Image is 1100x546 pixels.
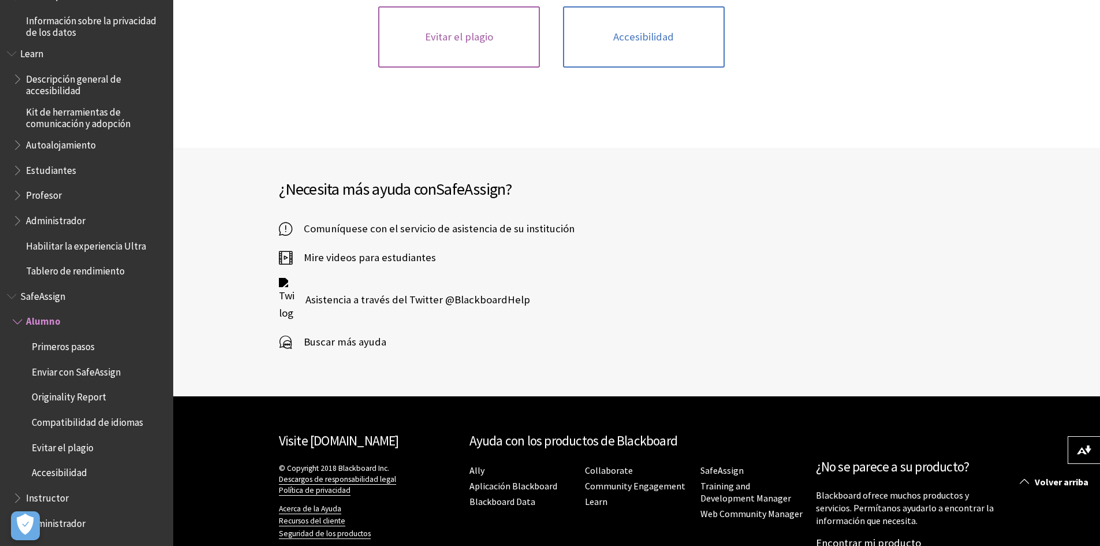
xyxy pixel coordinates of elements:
span: Primeros pasos [32,337,95,352]
a: Learn [585,496,607,508]
a: Blackboard Data [469,496,535,508]
a: Collaborate [585,465,633,477]
span: Administrador [26,211,85,226]
span: SafeAssign [20,287,65,302]
a: Community Engagement [585,480,685,492]
a: Web Community Manager [700,508,803,520]
nav: Book outline for Blackboard Learn Help [7,44,166,281]
span: Tablero de rendimiento [26,261,125,277]
span: Información sobre la privacidad de los datos [26,11,165,38]
a: SafeAssign [700,465,744,477]
h2: Ayuda con los productos de Blackboard [469,431,804,451]
a: Evitar el plagio [378,6,540,68]
span: Instructor [26,488,69,504]
a: Descargos de responsabilidad legal [279,474,396,485]
a: Volver arriba [1011,471,1100,493]
span: Learn [20,44,43,60]
nav: Book outline for Blackboard SafeAssign [7,287,166,533]
span: Alumno [26,312,61,328]
a: Seguridad de los productos [279,529,371,539]
span: Descripción general de accesibilidad [26,69,165,96]
p: Blackboard ofrece muchos productos y servicios. Permítanos ayudarlo a encontrar la información qu... [816,489,995,528]
span: Autoalojamiento [26,135,96,151]
span: Mire videos para estudiantes [292,249,436,266]
a: Visite [DOMAIN_NAME] [279,432,399,449]
a: Mire videos para estudiantes [279,249,436,266]
button: Abrir preferencias [11,511,40,540]
img: Twitter logo [279,278,294,322]
span: Enviar con SafeAssign [32,362,121,378]
span: Originality Report [32,388,106,403]
a: Comuníquese con el servicio de asistencia de su institución [279,220,575,237]
span: Comuníquese con el servicio de asistencia de su institución [292,220,575,237]
span: Compatibilidad de idiomas [32,413,143,428]
a: Aplicación Blackboard [469,480,557,492]
span: Profesor [26,185,62,201]
h2: ¿No se parece a su producto? [816,457,995,477]
span: Asistencia a través del Twitter @BlackboardHelp [294,291,530,309]
a: Buscar más ayuda [279,333,386,351]
span: Accesibilidad [32,463,87,479]
span: Estudiantes [26,161,76,176]
span: SafeAssign [436,179,505,199]
a: Twitter logo Asistencia a través del Twitter @BlackboardHelp [279,278,530,322]
span: Habilitar la experiencia Ultra [26,236,146,252]
a: Acerca de la Ayuda [279,504,341,514]
span: Administrador [26,514,85,529]
span: Kit de herramientas de comunicación y adopción [26,102,165,129]
a: Ally [469,465,484,477]
h2: ¿Necesita más ayuda con ? [279,177,637,201]
span: Evitar el plagio [32,438,94,454]
a: Accesibilidad [563,6,725,68]
p: © Copyright 2018 Blackboard Inc. [279,463,458,496]
a: Training and Development Manager [700,480,791,504]
span: Buscar más ayuda [292,333,386,351]
a: Recursos del cliente [279,516,345,526]
a: Política de privacidad [279,485,350,496]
